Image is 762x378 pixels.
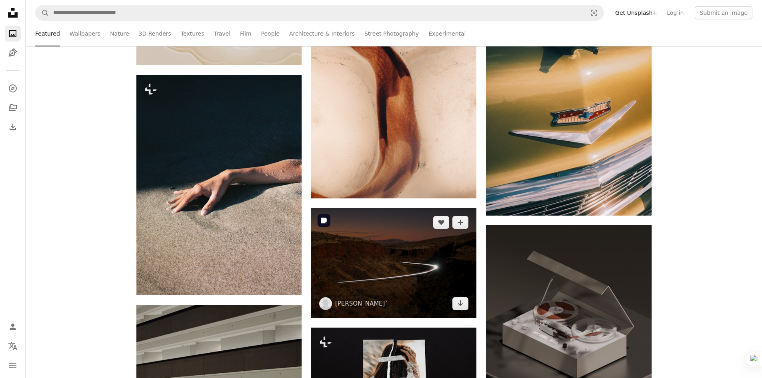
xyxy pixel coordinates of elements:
[428,21,466,46] a: Experimental
[319,297,332,310] img: Go to Brian McMahon`'s profile
[240,21,251,46] a: Film
[5,45,21,61] a: Illustrations
[214,21,230,46] a: Travel
[5,100,21,116] a: Collections
[36,5,49,20] button: Search Unsplash
[584,5,604,20] button: Visual search
[5,80,21,96] a: Explore
[139,21,171,46] a: 3D Renders
[261,21,280,46] a: People
[364,21,419,46] a: Street Photography
[35,5,604,21] form: Find visuals sitewide
[70,21,100,46] a: Wallpapers
[311,84,476,91] a: Aerial view of a river flowing into the ocean
[110,21,129,46] a: Nature
[311,208,476,318] img: Car light trails through a canyon at dusk
[610,6,662,19] a: Get Unsplash+
[433,216,449,229] button: Like
[136,75,302,295] img: Hand emerging from dark sand under sunlight
[5,26,21,42] a: Photos
[311,259,476,266] a: Car light trails through a canyon at dusk
[5,5,21,22] a: Home — Unsplash
[181,21,204,46] a: Textures
[136,181,302,188] a: Hand emerging from dark sand under sunlight
[486,88,651,95] a: Close-up of a vintage car hood with chrome details.
[662,6,688,19] a: Log in
[5,357,21,373] button: Menu
[452,297,468,310] a: Download
[452,216,468,229] button: Add to Collection
[486,325,651,332] a: Vintage reel-to-reel tape recorder with open cover
[695,6,752,19] button: Submit an image
[335,300,388,308] a: [PERSON_NAME]`
[5,119,21,135] a: Download History
[5,338,21,354] button: Language
[5,319,21,335] a: Log in / Sign up
[289,21,355,46] a: Architecture & Interiors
